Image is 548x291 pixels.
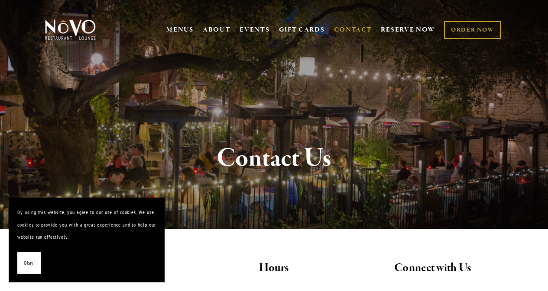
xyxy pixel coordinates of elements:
[202,259,346,277] h2: Hours
[166,26,194,34] a: MENUS
[24,257,35,269] span: Okay!
[43,19,97,41] img: Novo Restaurant &amp; Lounge
[240,26,269,34] a: EVENTS
[444,21,501,39] a: ORDER NOW
[361,259,505,277] h2: Connect with Us
[217,142,332,175] strong: Contact Us
[381,22,435,38] a: RESERVE NOW
[203,26,231,34] a: ABOUT
[279,22,325,38] a: GIFT CARDS
[334,22,372,38] a: CONTACT
[17,252,41,274] button: Okay!
[9,198,165,282] section: Cookie banner
[17,206,156,243] p: By using this website, you agree to our use of cookies. We use cookies to provide you with a grea...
